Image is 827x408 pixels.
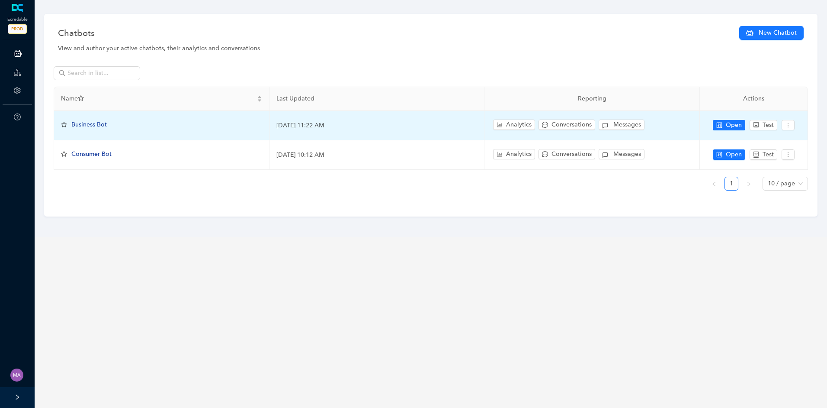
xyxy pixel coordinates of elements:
div: Page Size [763,177,808,191]
a: 1 [725,177,738,190]
div: View and author your active chatbots, their analytics and conversations [58,44,804,53]
span: Conversations [551,120,592,130]
span: robot [753,152,759,158]
span: control [716,122,722,128]
span: Analytics [506,149,532,159]
li: Previous Page [707,177,721,191]
button: Messages [599,120,644,130]
button: controlOpen [713,149,745,160]
span: 10 / page [768,177,803,190]
span: star [61,122,67,128]
button: left [707,177,721,191]
span: bar-chart [497,151,503,157]
span: Messages [613,149,641,159]
th: Reporting [484,87,700,111]
button: controlOpen [713,120,745,130]
input: Search in list... [67,68,128,78]
span: Consumer Bot [71,150,112,158]
button: bar-chartAnalytics [493,149,535,159]
span: Test [763,150,774,159]
span: left [712,181,717,187]
span: Business Bot [71,121,107,128]
span: Chatbots [58,26,95,40]
img: 26ff064636fac0e11fa986d33ed38c55 [10,369,23,382]
button: Messages [599,149,644,159]
span: robot [753,122,759,128]
span: Messages [613,120,641,130]
button: bar-chartAnalytics [493,120,535,130]
span: star [78,95,84,101]
span: message [542,122,548,128]
span: more [785,152,791,158]
button: messageConversations [539,149,595,159]
span: Analytics [506,120,532,130]
span: Test [763,120,774,130]
span: more [785,122,791,128]
span: control [716,152,722,158]
button: right [742,177,756,191]
span: bar-chart [497,122,503,128]
button: robotTest [750,149,777,160]
button: more [782,149,795,160]
button: New Chatbot [739,26,804,40]
span: setting [14,87,21,94]
span: star [61,151,67,157]
button: robotTest [750,120,777,130]
button: more [782,120,795,130]
span: Open [726,120,742,130]
li: Next Page [742,177,756,191]
span: search [59,70,66,77]
span: PROD [8,24,27,34]
span: message [542,151,548,157]
th: Actions [700,87,808,111]
td: [DATE] 10:12 AM [269,140,485,170]
span: right [746,181,751,187]
span: question-circle [14,113,21,120]
span: Open [726,150,742,159]
span: New Chatbot [759,28,797,38]
span: Conversations [551,149,592,159]
th: Last Updated [269,87,485,111]
span: Name [61,94,255,104]
li: 1 [724,177,738,191]
button: messageConversations [539,120,595,130]
td: [DATE] 11:22 AM [269,111,485,140]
